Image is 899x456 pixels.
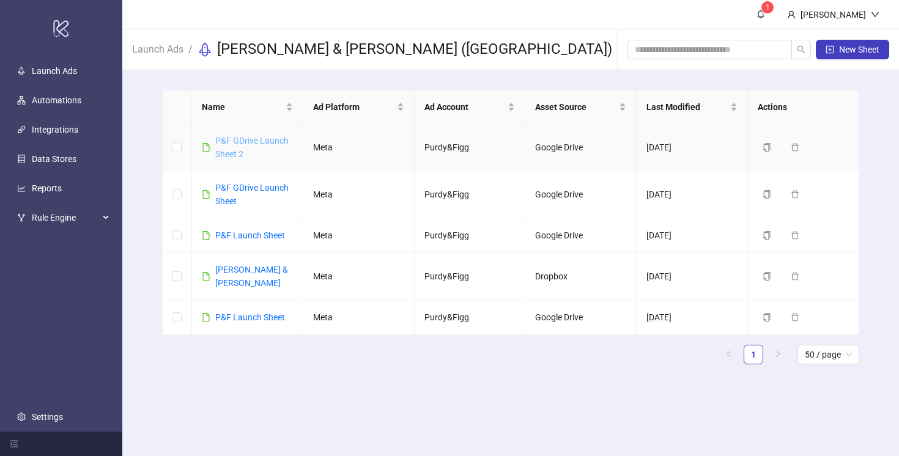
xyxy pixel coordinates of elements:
[17,213,26,222] span: fork
[10,439,18,448] span: menu-fold
[719,345,739,364] button: left
[535,100,616,114] span: Asset Source
[215,230,285,240] a: P&F Launch Sheet
[215,136,289,159] a: P&F GDrive Launch Sheet 2
[313,100,394,114] span: Ad Platform
[32,125,78,134] a: Integrations
[192,90,303,124] th: Name
[791,272,799,281] span: delete
[215,183,289,206] a: P&F GDrive Launch Sheet
[188,40,193,59] li: /
[791,231,799,240] span: delete
[415,253,526,300] td: Purdy&Figg
[766,3,770,12] span: 1
[839,45,879,54] span: New Sheet
[303,171,415,218] td: Meta
[525,124,637,171] td: Google Drive
[787,10,796,19] span: user
[32,183,62,193] a: Reports
[303,218,415,253] td: Meta
[763,313,771,322] span: copy
[646,100,728,114] span: Last Modified
[415,90,526,124] th: Ad Account
[797,45,805,54] span: search
[763,272,771,281] span: copy
[637,300,748,335] td: [DATE]
[303,90,415,124] th: Ad Platform
[202,272,210,281] span: file
[202,143,210,152] span: file
[826,45,834,54] span: plus-square
[215,265,288,288] a: [PERSON_NAME] & [PERSON_NAME]
[805,345,852,364] span: 50 / page
[791,143,799,152] span: delete
[757,10,765,18] span: bell
[763,190,771,199] span: copy
[525,218,637,253] td: Google Drive
[217,40,612,59] h3: [PERSON_NAME] & [PERSON_NAME] ([GEOGRAPHIC_DATA])
[32,66,77,76] a: Launch Ads
[791,313,799,322] span: delete
[424,100,506,114] span: Ad Account
[202,231,210,240] span: file
[796,8,871,21] div: [PERSON_NAME]
[202,100,283,114] span: Name
[744,345,763,364] li: 1
[637,90,748,124] th: Last Modified
[130,42,186,55] a: Launch Ads
[32,205,99,230] span: Rule Engine
[32,412,63,422] a: Settings
[744,345,763,364] a: 1
[525,90,637,124] th: Asset Source
[303,300,415,335] td: Meta
[202,190,210,199] span: file
[303,124,415,171] td: Meta
[871,10,879,19] span: down
[198,42,212,57] span: rocket
[32,95,81,105] a: Automations
[525,300,637,335] td: Google Drive
[816,40,889,59] button: New Sheet
[415,171,526,218] td: Purdy&Figg
[525,171,637,218] td: Google Drive
[525,253,637,300] td: Dropbox
[637,171,748,218] td: [DATE]
[748,90,859,124] th: Actions
[637,253,748,300] td: [DATE]
[303,253,415,300] td: Meta
[791,190,799,199] span: delete
[763,231,771,240] span: copy
[32,154,76,164] a: Data Stores
[415,300,526,335] td: Purdy&Figg
[797,345,859,364] div: Page Size
[415,218,526,253] td: Purdy&Figg
[768,345,788,364] button: right
[774,350,782,358] span: right
[725,350,733,358] span: left
[637,218,748,253] td: [DATE]
[415,124,526,171] td: Purdy&Figg
[637,124,748,171] td: [DATE]
[761,1,774,13] sup: 1
[768,345,788,364] li: Next Page
[719,345,739,364] li: Previous Page
[763,143,771,152] span: copy
[202,313,210,322] span: file
[215,312,285,322] a: P&F Launch Sheet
